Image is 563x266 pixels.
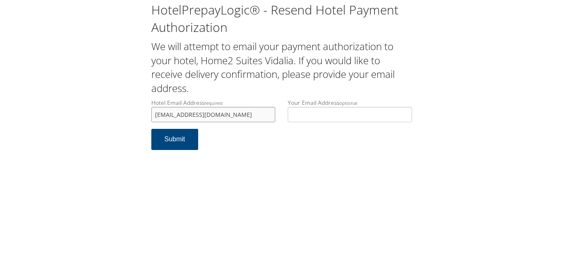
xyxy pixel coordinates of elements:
[151,129,199,150] button: Submit
[151,1,412,36] h1: HotelPrepayLogic® - Resend Hotel Payment Authorization
[151,99,276,122] label: Hotel Email Address
[151,107,276,122] input: Hotel Email Addressrequired
[339,100,357,106] small: optional
[288,107,412,122] input: Your Email Addressoptional
[288,99,412,122] label: Your Email Address
[204,100,223,106] small: required
[151,39,412,95] h2: We will attempt to email your payment authorization to your hotel, Home2 Suites Vidalia. If you w...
